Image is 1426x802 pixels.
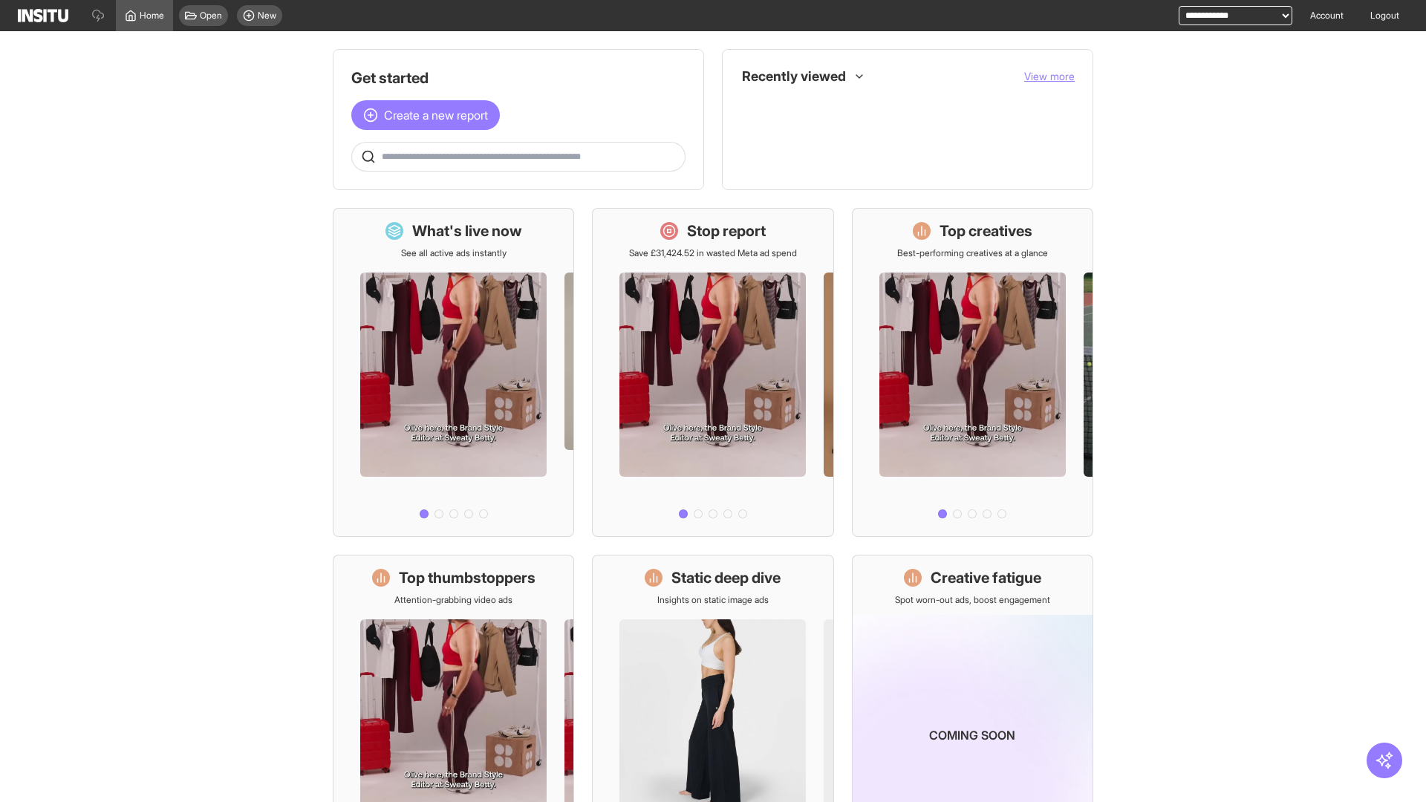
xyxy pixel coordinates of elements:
a: Stop reportSave £31,424.52 in wasted Meta ad spend [592,208,833,537]
button: View more [1024,69,1075,84]
p: Best-performing creatives at a glance [897,247,1048,259]
a: Top creativesBest-performing creatives at a glance [852,208,1093,537]
span: Create a new report [384,106,488,124]
h1: Stop report [687,221,766,241]
a: What's live nowSee all active ads instantly [333,208,574,537]
h1: Get started [351,68,686,88]
h1: Top creatives [940,221,1032,241]
h1: Top thumbstoppers [399,567,535,588]
span: Open [200,10,222,22]
h1: Static deep dive [671,567,781,588]
p: Insights on static image ads [657,594,769,606]
span: New [258,10,276,22]
p: Save £31,424.52 in wasted Meta ad spend [629,247,797,259]
span: View more [1024,70,1075,82]
h1: What's live now [412,221,522,241]
img: Logo [18,9,68,22]
p: Attention-grabbing video ads [394,594,512,606]
p: See all active ads instantly [401,247,507,259]
button: Create a new report [351,100,500,130]
span: Home [140,10,164,22]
